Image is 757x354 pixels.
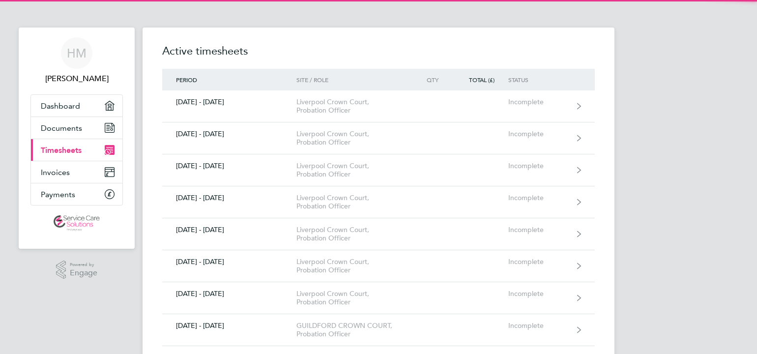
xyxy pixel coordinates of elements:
[162,218,595,250] a: [DATE] - [DATE]Liverpool Crown Court, Probation OfficerIncomplete
[162,322,296,330] div: [DATE] - [DATE]
[41,146,82,155] span: Timesheets
[162,194,296,202] div: [DATE] - [DATE]
[162,258,296,266] div: [DATE] - [DATE]
[31,161,122,183] a: Invoices
[508,162,569,170] div: Incomplete
[162,186,595,218] a: [DATE] - [DATE]Liverpool Crown Court, Probation OfficerIncomplete
[296,162,409,178] div: Liverpool Crown Court, Probation Officer
[31,183,122,205] a: Payments
[54,215,100,231] img: servicecare-logo-retina.png
[162,130,296,138] div: [DATE] - [DATE]
[31,95,122,117] a: Dashboard
[296,226,409,242] div: Liverpool Crown Court, Probation Officer
[162,154,595,186] a: [DATE] - [DATE]Liverpool Crown Court, Probation OfficerIncomplete
[508,290,569,298] div: Incomplete
[162,43,595,69] h2: Active timesheets
[67,47,87,59] span: HM
[296,76,409,83] div: Site / Role
[30,215,123,231] a: Go to home page
[508,98,569,106] div: Incomplete
[296,98,409,115] div: Liverpool Crown Court, Probation Officer
[41,168,70,177] span: Invoices
[508,130,569,138] div: Incomplete
[508,322,569,330] div: Incomplete
[30,73,123,85] span: Helen Maguire
[56,261,98,279] a: Powered byEngage
[70,261,97,269] span: Powered by
[162,98,296,106] div: [DATE] - [DATE]
[296,290,409,306] div: Liverpool Crown Court, Probation Officer
[296,130,409,147] div: Liverpool Crown Court, Probation Officer
[41,190,75,199] span: Payments
[296,322,409,338] div: GUILDFORD CROWN COURT, Probation Officer
[19,28,135,249] nav: Main navigation
[70,269,97,277] span: Engage
[176,76,197,84] span: Period
[508,226,569,234] div: Incomplete
[452,76,508,83] div: Total (£)
[162,226,296,234] div: [DATE] - [DATE]
[162,122,595,154] a: [DATE] - [DATE]Liverpool Crown Court, Probation OfficerIncomplete
[409,76,452,83] div: Qty
[31,139,122,161] a: Timesheets
[31,117,122,139] a: Documents
[508,194,569,202] div: Incomplete
[162,250,595,282] a: [DATE] - [DATE]Liverpool Crown Court, Probation OfficerIncomplete
[162,290,296,298] div: [DATE] - [DATE]
[508,258,569,266] div: Incomplete
[296,194,409,210] div: Liverpool Crown Court, Probation Officer
[162,90,595,122] a: [DATE] - [DATE]Liverpool Crown Court, Probation OfficerIncomplete
[296,258,409,274] div: Liverpool Crown Court, Probation Officer
[30,37,123,85] a: HM[PERSON_NAME]
[41,123,82,133] span: Documents
[162,314,595,346] a: [DATE] - [DATE]GUILDFORD CROWN COURT, Probation OfficerIncomplete
[41,101,80,111] span: Dashboard
[162,282,595,314] a: [DATE] - [DATE]Liverpool Crown Court, Probation OfficerIncomplete
[508,76,569,83] div: Status
[162,162,296,170] div: [DATE] - [DATE]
